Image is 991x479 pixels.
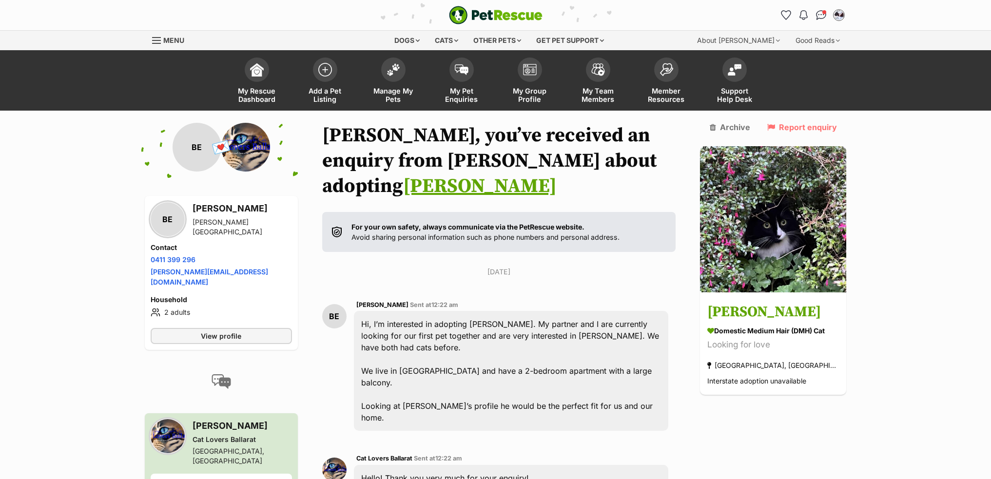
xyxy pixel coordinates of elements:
[210,137,232,158] span: 💌
[410,301,458,308] span: Sent at
[789,31,847,50] div: Good Reads
[193,217,292,237] div: [PERSON_NAME][GEOGRAPHIC_DATA]
[151,295,292,305] h4: Household
[322,267,676,277] p: [DATE]
[435,455,462,462] span: 12:22 am
[591,63,605,76] img: team-members-icon-5396bd8760b3fe7c0b43da4ab00e1e3bb1a5d9ba89233759b79545d2d3fc5d0d.svg
[690,31,787,50] div: About [PERSON_NAME]
[713,87,757,103] span: Support Help Desk
[291,53,359,111] a: Add a Pet Listing
[151,419,185,453] img: Cat Lovers Ballarat profile pic
[455,64,468,75] img: pet-enquiries-icon-7e3ad2cf08bfb03b45e93fb7055b45f3efa6380592205ae92323e6603595dc1f.svg
[403,174,557,198] a: [PERSON_NAME]
[322,123,676,199] h1: [PERSON_NAME], you’ve received an enquiry from [PERSON_NAME] about adopting
[303,87,347,103] span: Add a Pet Listing
[508,87,552,103] span: My Group Profile
[632,53,700,111] a: Member Resources
[449,6,543,24] img: logo-e224e6f780fb5917bec1dbf3a21bbac754714ae5b6737aabdf751b685950b380.svg
[814,7,829,23] a: Conversations
[700,146,846,292] img: Percy
[707,302,839,324] h3: [PERSON_NAME]
[221,123,270,172] img: Cat Lovers Ballarat profile pic
[193,419,292,433] h3: [PERSON_NAME]
[707,359,839,372] div: [GEOGRAPHIC_DATA], [GEOGRAPHIC_DATA]
[496,53,564,111] a: My Group Profile
[322,304,347,328] div: BE
[152,31,191,48] a: Menu
[529,31,611,50] div: Get pet support
[431,301,458,308] span: 12:22 am
[428,31,465,50] div: Cats
[151,268,268,286] a: [PERSON_NAME][EMAIL_ADDRESS][DOMAIN_NAME]
[440,87,484,103] span: My Pet Enquiries
[564,53,632,111] a: My Team Members
[201,331,241,341] span: View profile
[834,10,844,20] img: catherine blew profile pic
[193,435,292,444] div: Cat Lovers Ballarat
[388,31,427,50] div: Dogs
[193,202,292,215] h3: [PERSON_NAME]
[151,202,185,236] div: BE
[351,222,620,243] p: Avoid sharing personal information such as phone numbers and personal address.
[354,311,669,431] div: Hi, I’m interested in adopting [PERSON_NAME]. My partner and I are currently looking for our firs...
[707,339,839,352] div: Looking for love
[318,63,332,77] img: add-pet-listing-icon-0afa8454b4691262ce3f59096e99ab1cd57d4a30225e0717b998d2c9b9846f56.svg
[767,123,837,132] a: Report enquiry
[387,63,400,76] img: manage-my-pets-icon-02211641906a0b7f246fdf0571729dbe1e7629f14944591b6c1af311fb30b64b.svg
[523,64,537,76] img: group-profile-icon-3fa3cf56718a62981997c0bc7e787c4b2cf8bcc04b72c1350f741eb67cf2f40e.svg
[351,223,584,231] strong: For your own safety, always communicate via the PetRescue website.
[466,31,528,50] div: Other pets
[576,87,620,103] span: My Team Members
[371,87,415,103] span: Manage My Pets
[356,301,408,308] span: [PERSON_NAME]
[414,455,462,462] span: Sent at
[151,255,195,264] a: 0411 399 296
[356,455,412,462] span: Cat Lovers Ballarat
[799,10,807,20] img: notifications-46538b983faf8c2785f20acdc204bb7945ddae34d4c08c2a6579f10ce5e182be.svg
[193,446,292,466] div: [GEOGRAPHIC_DATA], [GEOGRAPHIC_DATA]
[151,328,292,344] a: View profile
[796,7,812,23] button: Notifications
[359,53,427,111] a: Manage My Pets
[644,87,688,103] span: Member Resources
[235,87,279,103] span: My Rescue Dashboard
[816,10,826,20] img: chat-41dd97257d64d25036548639549fe6c8038ab92f7586957e7f3b1b290dea8141.svg
[427,53,496,111] a: My Pet Enquiries
[707,326,839,336] div: Domestic Medium Hair (DMH) Cat
[707,377,806,385] span: Interstate adoption unavailable
[163,36,184,44] span: Menu
[660,63,673,76] img: member-resources-icon-8e73f808a243e03378d46382f2149f9095a855e16c252ad45f914b54edf8863c.svg
[173,123,221,172] div: BE
[700,53,769,111] a: Support Help Desk
[212,374,231,389] img: conversation-icon-4a6f8262b818ee0b60e3300018af0b2d0b884aa5de6e9bcb8d3d4eeb1a70a7c4.svg
[250,63,264,77] img: dashboard-icon-eb2f2d2d3e046f16d808141f083e7271f6b2e854fb5c12c21221c1fb7104beca.svg
[728,64,741,76] img: help-desk-icon-fdf02630f3aa405de69fd3d07c3f3aa587a6932b1a1747fa1d2bba05be0121f9.svg
[151,307,292,318] li: 2 adults
[700,294,846,395] a: [PERSON_NAME] Domestic Medium Hair (DMH) Cat Looking for love [GEOGRAPHIC_DATA], [GEOGRAPHIC_DATA...
[449,6,543,24] a: PetRescue
[710,123,750,132] a: Archive
[831,7,847,23] button: My account
[151,243,292,252] h4: Contact
[778,7,847,23] ul: Account quick links
[223,53,291,111] a: My Rescue Dashboard
[778,7,794,23] a: Favourites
